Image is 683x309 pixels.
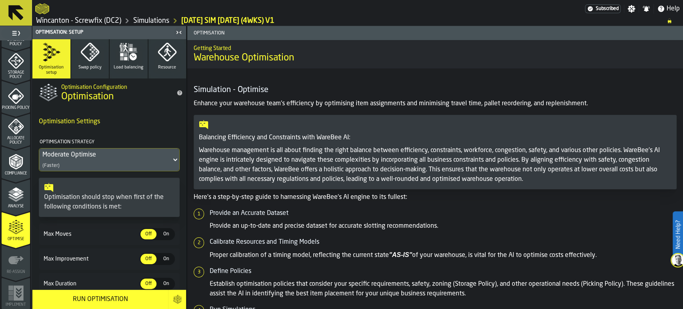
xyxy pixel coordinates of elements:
[2,70,30,79] span: Storage Policy
[210,279,677,299] p: Establish optimisation policies that consider your specific requirements, safety, zoning (Storage...
[35,2,49,16] a: logo-header
[158,229,174,239] div: thumb
[39,148,180,171] div: DropdownMenuValue-1.5(Faster)
[194,193,677,202] p: Here's a step-by-step guide to harnessing WareBee's AI engine to its fullest:
[585,4,621,13] a: link-to-/wh/i/63e073f5-5036-4912-aacb-dea34a669cb3/settings/billing
[36,16,121,25] a: link-to-/wh/i/63e073f5-5036-4912-aacb-dea34a669cb3
[44,193,174,212] div: Optimisation should stop when first of the following conditions is met:
[142,231,155,238] span: Off
[190,30,437,36] span: Optimisation
[2,48,30,80] li: menu Storage Policy
[61,90,114,103] span: Optimisation
[2,237,30,241] span: Optimise
[199,146,671,184] p: Warehouse management is all about finding the right balance between efficiency, constraints, work...
[32,78,186,107] div: title-Optimisation
[389,251,412,258] em: "AS-IS"
[140,253,157,265] label: button-switch-multi-Off
[157,253,175,265] label: button-switch-multi-On
[42,256,140,262] span: Max Improvement
[2,136,30,145] span: Allocate Policy
[2,38,30,46] span: Stacking Policy
[42,150,168,160] div: DropdownMenuValue-1.5
[596,6,619,12] span: Subscribed
[42,163,60,169] div: (Faster)
[61,82,170,90] h2: Sub Title
[194,52,294,64] span: Warehouse Optimisation
[199,133,671,142] p: Balancing Efficiency and Constraints with WareBee AI:
[2,245,30,277] li: menu Re-assign
[2,270,30,274] span: Re-assign
[36,30,83,35] span: Optimisation: Setup
[210,221,677,231] p: Provide an up-to-date and precise dataset for accurate slotting recommendations.
[32,290,168,309] button: button-Run Optimisation
[2,113,30,145] li: menu Allocate Policy
[2,179,30,211] li: menu Analyse
[654,4,683,14] label: button-toggle-Help
[2,28,30,39] label: button-toggle-Toggle Full Menu
[140,279,156,289] div: thumb
[2,15,30,47] li: menu Stacking Policy
[624,5,639,13] label: button-toggle-Settings
[36,65,67,75] span: Optimisation setup
[194,99,677,108] p: Enhance your warehouse team's efficiency by optimising item assignments and minimising travel tim...
[42,231,140,237] span: Max Moves
[2,146,30,178] li: menu Compliance
[194,84,677,96] h4: Simulation - Optimise
[2,106,30,110] span: Picking Policy
[2,204,30,209] span: Analyse
[78,65,102,70] span: Swap policy
[160,231,172,238] span: On
[140,229,156,239] div: thumb
[187,40,683,68] div: title-Warehouse Optimisation
[39,114,180,130] h4: Optimisation Settings
[2,80,30,112] li: menu Picking Policy
[210,209,677,218] h5: Provide an Accurate Dataset
[210,250,677,260] p: Proper calibration of a timing model, reflecting the current state of your warehouse, is vital fo...
[168,290,186,309] button: button-
[2,212,30,244] li: menu Optimise
[181,16,274,25] a: link-to-/wh/i/63e073f5-5036-4912-aacb-dea34a669cb3/simulations/8a35de1d-ad7c-4bbd-955e-da549a6d0b8a
[2,303,30,307] span: Implement
[142,255,155,263] span: Off
[158,65,176,70] span: Resource
[585,4,621,13] div: Menu Subscription
[157,228,175,240] label: button-switch-multi-On
[158,279,174,289] div: thumb
[194,44,677,52] h2: Sub Title
[133,16,169,25] a: link-to-/wh/i/63e073f5-5036-4912-aacb-dea34a669cb3
[639,5,653,13] label: button-toggle-Notifications
[158,254,174,264] div: thumb
[160,280,172,287] span: On
[114,65,143,70] span: Load balancing
[667,4,680,14] span: Help
[142,280,155,287] span: Off
[35,16,680,26] nav: Breadcrumb
[140,278,157,290] label: button-switch-multi-Off
[173,28,184,37] label: button-toggle-Close me
[157,278,175,290] label: button-switch-multi-On
[160,255,172,263] span: On
[140,228,157,240] label: button-switch-multi-Off
[140,254,156,264] div: thumb
[37,295,163,304] div: Run Optimisation
[2,171,30,176] span: Compliance
[673,212,682,257] label: Need Help?
[42,281,140,287] span: Max Duration
[39,136,178,148] h4: Optimisation Strategy
[210,267,677,276] h5: Define Policies
[210,237,677,247] h5: Calibrate Resources and Timing Models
